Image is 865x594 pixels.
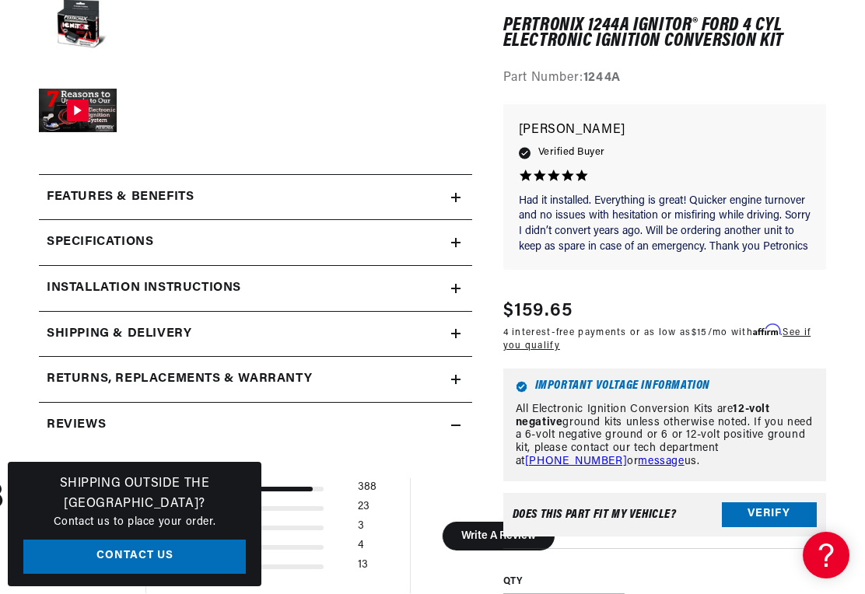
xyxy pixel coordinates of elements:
[23,514,246,531] p: Contact us to place your order.
[39,266,472,311] summary: Installation instructions
[47,324,191,344] h2: Shipping & Delivery
[358,539,364,558] div: 4
[39,220,472,265] summary: Specifications
[525,456,627,467] a: [PHONE_NUMBER]
[722,502,817,527] button: Verify
[519,194,811,254] p: Had it installed. Everything is great! Quicker engine turnover and no issues with hesitation or m...
[173,519,376,539] div: 3 star by 3 reviews
[39,357,472,402] summary: Returns, Replacements & Warranty
[47,187,194,208] h2: Features & Benefits
[583,72,621,85] strong: 1244A
[358,500,369,519] div: 23
[503,575,826,589] label: QTY
[39,175,472,220] summary: Features & Benefits
[503,69,826,89] div: Part Number:
[503,18,826,50] h1: PerTronix 1244A Ignitor® Ford 4 cyl Electronic Ignition Conversion Kit
[39,403,472,448] summary: Reviews
[638,456,684,467] a: message
[753,324,780,336] span: Affirm
[519,120,811,142] p: [PERSON_NAME]
[503,325,826,353] p: 4 interest-free payments or as low as /mo with .
[538,145,605,162] span: Verified Buyer
[47,278,241,299] h2: Installation instructions
[173,558,376,578] div: 1 star by 13 reviews
[23,474,246,514] h3: Shipping Outside the [GEOGRAPHIC_DATA]?
[513,508,677,521] div: Does This part fit My vehicle?
[358,519,364,539] div: 3
[358,558,368,578] div: 13
[47,369,312,390] h2: Returns, Replacements & Warranty
[503,297,573,325] span: $159.65
[692,328,708,337] span: $15
[39,312,472,357] summary: Shipping & Delivery
[442,522,555,550] button: Write A Review
[516,404,770,428] strong: 12-volt negative
[516,404,814,469] p: All Electronic Ignition Conversion Kits are ground kits unless otherwise noted. If you need a 6-v...
[23,540,246,575] a: Contact Us
[516,381,814,393] h6: Important Voltage Information
[47,415,106,435] h2: Reviews
[358,480,376,500] div: 388
[47,232,153,253] h2: Specifications
[173,539,376,558] div: 2 star by 4 reviews
[173,500,376,519] div: 4 star by 23 reviews
[173,480,376,500] div: 5 star by 388 reviews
